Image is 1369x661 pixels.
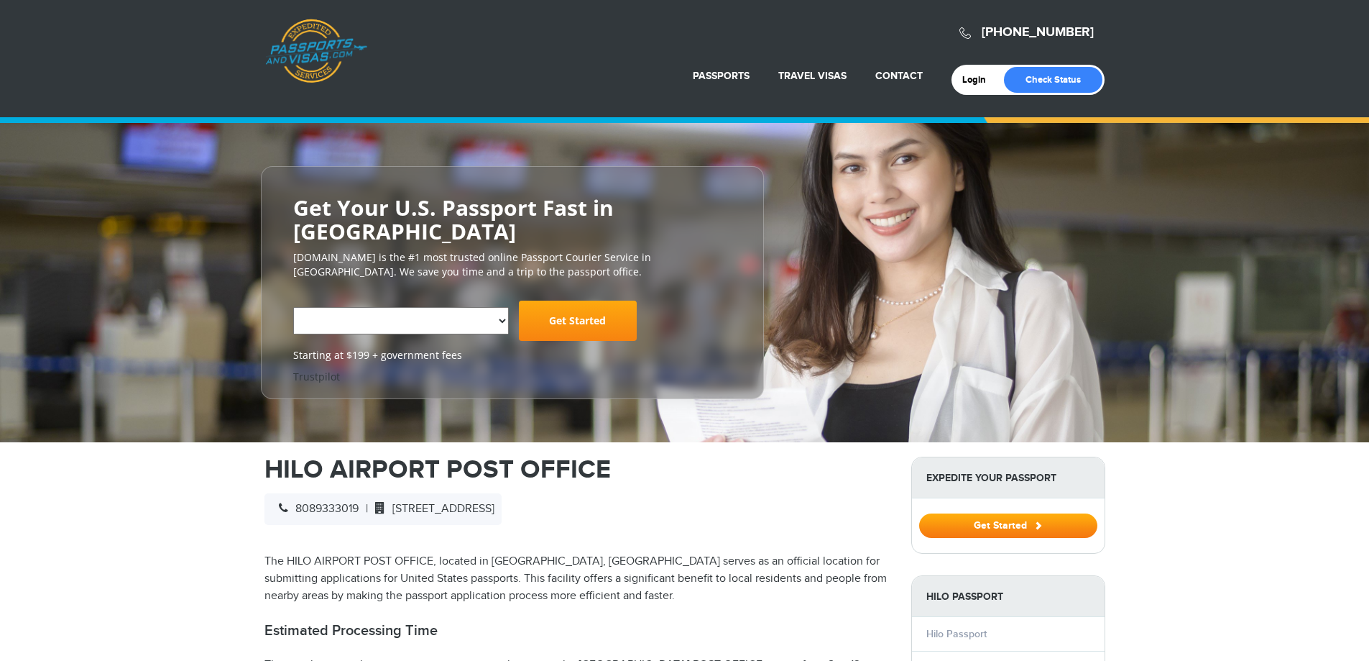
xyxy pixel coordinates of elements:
[926,628,987,640] a: Hilo Passport
[264,457,890,483] h1: HILO AIRPORT POST OFFICE
[272,502,359,516] span: 8089333019
[293,196,732,243] h2: Get Your U.S. Passport Fast in [GEOGRAPHIC_DATA]
[693,70,750,82] a: Passports
[875,70,923,82] a: Contact
[982,24,1094,40] a: [PHONE_NUMBER]
[265,19,367,83] a: Passports & [DOMAIN_NAME]
[919,519,1097,531] a: Get Started
[912,576,1105,617] strong: Hilo Passport
[778,70,847,82] a: Travel Visas
[293,370,340,383] a: Trustpilot
[264,493,502,525] div: |
[264,622,890,639] h2: Estimated Processing Time
[919,514,1097,538] button: Get Started
[1004,67,1102,93] a: Check Status
[368,502,494,516] span: [STREET_ADDRESS]
[293,250,732,279] p: [DOMAIN_NAME] is the #1 most trusted online Passport Courier Service in [GEOGRAPHIC_DATA]. We sav...
[912,457,1105,498] strong: Expedite Your Passport
[519,301,637,341] a: Get Started
[962,74,996,86] a: Login
[264,553,890,605] p: The HILO AIRPORT POST OFFICE, located in [GEOGRAPHIC_DATA], [GEOGRAPHIC_DATA] serves as an offici...
[293,348,732,363] span: Starting at $199 + government fees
